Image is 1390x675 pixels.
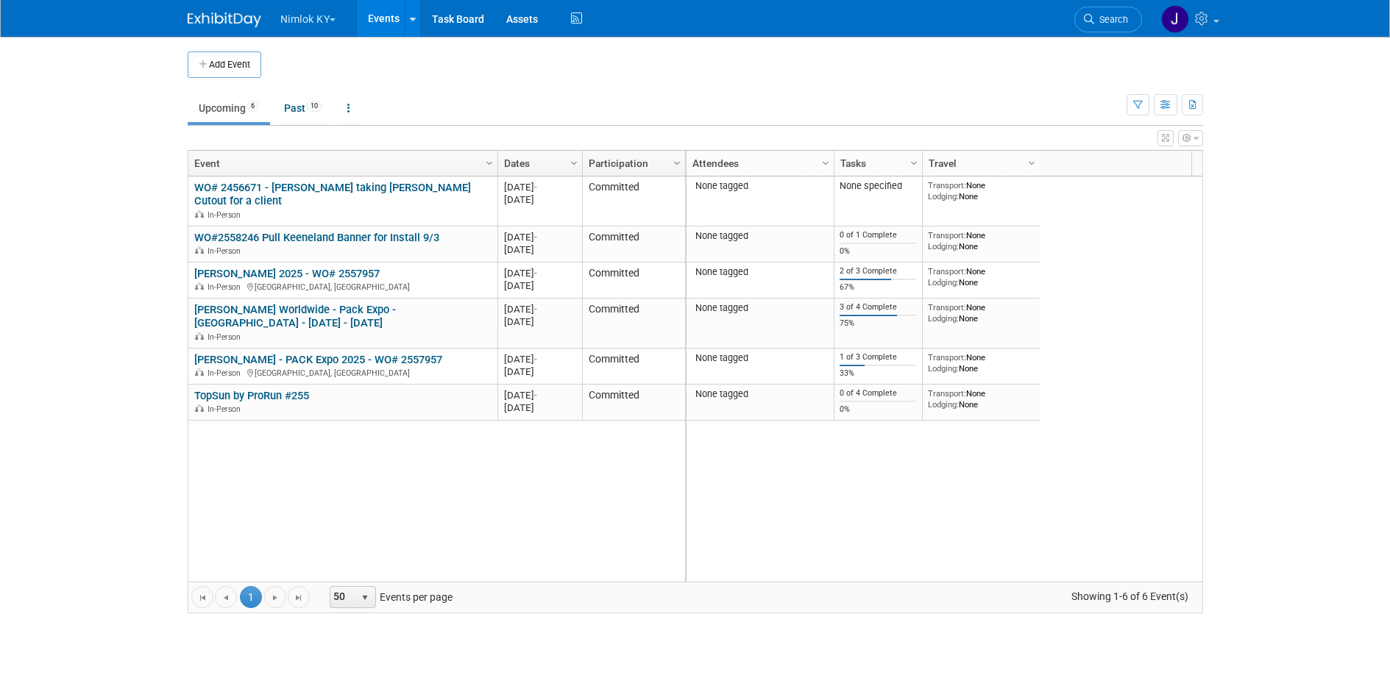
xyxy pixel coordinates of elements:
span: 1 [240,586,262,608]
span: - [534,390,537,401]
div: 2 of 3 Complete [840,266,916,276]
span: - [534,268,537,279]
img: ExhibitDay [188,12,261,27]
span: Column Settings [483,157,495,169]
span: Lodging: [928,399,959,410]
a: Column Settings [669,151,685,173]
div: None None [928,266,1034,287]
span: Transport: [928,388,966,399]
img: In-Person Event [195,210,204,218]
span: Showing 1-6 of 6 Event(s) [1057,586,1202,607]
a: [PERSON_NAME] - PACK Expo 2025 - WO# 2557957 [194,353,442,366]
td: Committed [582,349,685,385]
span: Go to the first page [196,592,208,604]
a: [PERSON_NAME] 2025 - WO# 2557957 [194,267,380,280]
div: [DATE] [504,231,575,243]
div: None None [928,352,1034,374]
div: 0% [840,246,916,257]
a: Travel [929,151,1030,176]
a: Column Settings [1024,151,1040,173]
span: - [534,182,537,193]
a: WO#2558246 Pull Keeneland Banner for Install 9/3 [194,231,439,244]
span: In-Person [208,210,245,220]
div: 3 of 4 Complete [840,302,916,312]
td: Committed [582,226,685,262]
span: Lodging: [928,277,959,287]
span: Transport: [928,352,966,362]
div: None tagged [692,266,828,278]
a: Upcoming6 [188,94,270,122]
span: - [534,232,537,243]
a: Tasks [840,151,912,176]
td: Committed [582,299,685,349]
div: [DATE] [504,279,575,292]
span: In-Person [208,404,245,414]
span: 6 [247,101,259,112]
div: [DATE] [504,365,575,378]
div: 1 of 3 Complete [840,352,916,362]
a: Go to the last page [288,586,310,608]
span: select [359,592,371,604]
span: Go to the last page [293,592,305,604]
div: [DATE] [504,389,575,401]
div: None tagged [692,180,828,192]
div: 33% [840,368,916,379]
div: [DATE] [504,303,575,315]
span: 50 [330,587,355,607]
a: Go to the first page [191,586,213,608]
td: Committed [582,176,685,226]
img: Jamie Dunn [1161,5,1189,33]
a: Go to the next page [264,586,286,608]
span: Lodging: [928,363,959,374]
a: Search [1074,7,1142,32]
span: Lodging: [928,191,959,201]
div: [DATE] [504,193,575,206]
span: In-Person [208,282,245,292]
a: Column Settings [481,151,497,173]
span: Go to the previous page [220,592,232,604]
div: 67% [840,282,916,293]
div: None tagged [692,388,828,400]
span: In-Person [208,332,245,342]
img: In-Person Event [195,368,204,376]
span: - [534,354,537,365]
div: 0% [840,404,916,415]
span: Events per page [311,586,467,608]
span: Lodging: [928,313,959,324]
span: Column Settings [568,157,580,169]
div: [DATE] [504,315,575,328]
span: In-Person [208,368,245,378]
a: Attendees [692,151,824,176]
div: None None [928,230,1034,251]
div: None None [928,302,1034,324]
div: None tagged [692,352,828,364]
span: In-Person [208,246,245,256]
div: None specified [840,180,916,192]
span: Lodging: [928,241,959,251]
span: Transport: [928,230,966,240]
td: Committed [582,385,685,421]
a: Event [194,151,488,176]
span: Transport: [928,180,966,190]
div: None tagged [692,230,828,242]
div: [DATE] [504,267,575,279]
div: [GEOGRAPHIC_DATA], [GEOGRAPHIC_DATA] [194,280,491,293]
a: Column Settings [566,151,582,173]
span: - [534,304,537,315]
img: In-Person Event [195,404,204,412]
span: 10 [306,101,322,112]
a: Dates [504,151,572,176]
span: Column Settings [1026,157,1038,169]
a: WO# 2456671 - [PERSON_NAME] taking [PERSON_NAME] Cutout for a client [194,181,471,208]
a: Past10 [273,94,333,122]
span: Go to the next page [269,592,281,604]
span: Transport: [928,266,966,276]
a: Go to the previous page [215,586,237,608]
span: Transport: [928,302,966,312]
a: Column Settings [906,151,922,173]
div: None None [928,180,1034,201]
div: [DATE] [504,401,575,414]
div: [DATE] [504,243,575,256]
div: None tagged [692,302,828,314]
div: [DATE] [504,181,575,193]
